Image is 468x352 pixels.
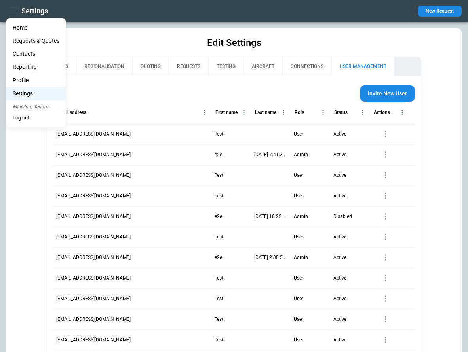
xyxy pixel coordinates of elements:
a: Settings [6,87,66,100]
a: Contacts [6,47,66,61]
a: Profile [6,74,66,87]
a: Reporting [6,61,66,74]
a: Requests & Quotes [6,34,66,47]
button: Log out [6,112,36,124]
p: Mailslurp Tenant [6,100,66,112]
a: Home [6,21,66,34]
